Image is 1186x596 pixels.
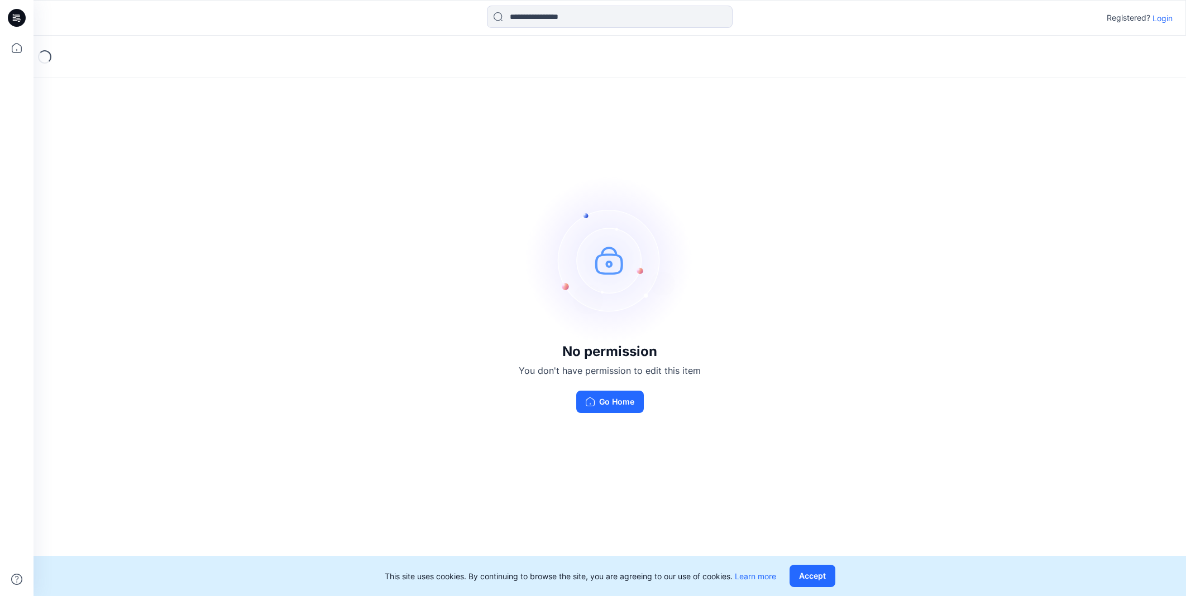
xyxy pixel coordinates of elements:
button: Go Home [576,391,644,413]
p: Login [1152,12,1173,24]
button: Accept [790,565,835,587]
a: Learn more [735,571,776,581]
p: Registered? [1107,11,1150,25]
h3: No permission [519,344,701,359]
p: This site uses cookies. By continuing to browse the site, you are agreeing to our use of cookies. [385,570,776,582]
p: You don't have permission to edit this item [519,364,701,377]
img: no-perm.svg [526,176,694,344]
